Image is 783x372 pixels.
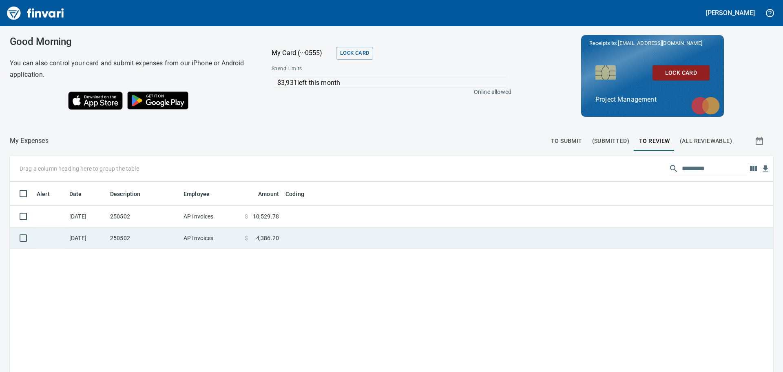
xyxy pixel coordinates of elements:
[277,78,507,88] p: $3,931 left this month
[5,3,66,23] img: Finvari
[285,189,304,199] span: Coding
[759,163,772,175] button: Download Table
[10,58,251,80] h6: You can also control your card and submit expenses from our iPhone or Android application.
[10,36,251,47] h3: Good Morning
[285,189,315,199] span: Coding
[107,227,180,249] td: 250502
[66,206,107,227] td: [DATE]
[66,227,107,249] td: [DATE]
[20,165,139,173] p: Drag a column heading here to group the table
[617,39,703,47] span: [EMAIL_ADDRESS][DOMAIN_NAME]
[595,95,710,105] p: Project Management
[37,189,50,199] span: Alert
[551,136,582,146] span: To Submit
[747,131,773,151] button: Show transactions within a particular date range
[652,65,710,80] button: Lock Card
[248,189,279,199] span: Amount
[180,206,241,227] td: AP Invoices
[256,234,279,242] span: 4,386.20
[272,65,406,73] span: Spend Limits
[340,49,369,58] span: Lock Card
[747,163,759,175] button: Choose columns to display
[184,189,220,199] span: Employee
[245,212,248,221] span: $
[272,48,333,58] p: My Card (···0555)
[265,88,511,96] p: Online allowed
[123,87,193,114] img: Get it on Google Play
[110,189,151,199] span: Description
[639,136,670,146] span: To Review
[107,206,180,227] td: 250502
[592,136,629,146] span: (Submitted)
[704,7,757,19] button: [PERSON_NAME]
[589,39,716,47] p: Receipts to:
[69,189,82,199] span: Date
[336,47,373,60] button: Lock Card
[180,227,241,249] td: AP Invoices
[68,91,123,110] img: Download on the App Store
[253,212,279,221] span: 10,529.78
[10,136,49,146] nav: breadcrumb
[659,68,703,78] span: Lock Card
[245,234,248,242] span: $
[680,136,732,146] span: (All Reviewable)
[110,189,141,199] span: Description
[37,189,60,199] span: Alert
[184,189,210,199] span: Employee
[69,189,93,199] span: Date
[687,93,724,119] img: mastercard.svg
[258,189,279,199] span: Amount
[706,9,755,17] h5: [PERSON_NAME]
[10,136,49,146] p: My Expenses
